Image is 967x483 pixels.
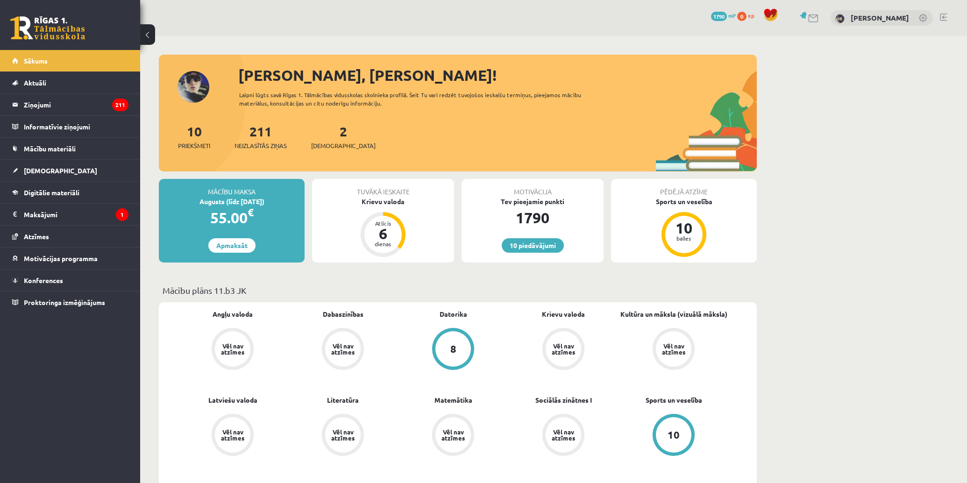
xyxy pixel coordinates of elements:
div: dienas [369,241,397,247]
a: Literatūra [327,395,359,405]
legend: Informatīvie ziņojumi [24,116,128,137]
a: Sports un veselība [646,395,702,405]
a: Sociālās zinātnes I [535,395,592,405]
a: Aktuāli [12,72,128,93]
a: 8 [398,328,508,372]
div: Vēl nav atzīmes [440,429,466,441]
a: 1790 mP [711,12,736,19]
div: 10 [668,430,680,440]
i: 1 [116,208,128,221]
a: Mācību materiāli [12,138,128,159]
a: Ziņojumi211 [12,94,128,115]
div: Sports un veselība [611,197,757,206]
span: xp [748,12,754,19]
a: Kultūra un māksla (vizuālā māksla) [620,309,727,319]
span: Atzīmes [24,232,49,241]
div: Vēl nav atzīmes [330,343,356,355]
a: Digitālie materiāli [12,182,128,203]
a: Vēl nav atzīmes [178,328,288,372]
div: Laipni lūgts savā Rīgas 1. Tālmācības vidusskolas skolnieka profilā. Šeit Tu vari redzēt tuvojošo... [239,91,598,107]
div: Krievu valoda [312,197,454,206]
div: Atlicis [369,220,397,226]
a: Vēl nav atzīmes [178,414,288,458]
span: € [248,206,254,219]
span: Neizlasītās ziņas [235,141,287,150]
div: Motivācija [462,179,604,197]
a: 10 [619,414,729,458]
div: balles [670,235,698,241]
div: 1790 [462,206,604,229]
div: Tuvākā ieskaite [312,179,454,197]
span: mP [728,12,736,19]
span: Motivācijas programma [24,254,98,263]
a: Maksājumi1 [12,204,128,225]
i: 211 [112,99,128,111]
a: Krievu valoda Atlicis 6 dienas [312,197,454,258]
a: Matemātika [434,395,472,405]
a: Datorika [440,309,467,319]
a: Informatīvie ziņojumi [12,116,128,137]
a: 10Priekšmeti [178,123,210,150]
span: [DEMOGRAPHIC_DATA] [311,141,376,150]
div: Vēl nav atzīmes [330,429,356,441]
a: Vēl nav atzīmes [288,414,398,458]
legend: Ziņojumi [24,94,128,115]
div: 55.00 [159,206,305,229]
a: Motivācijas programma [12,248,128,269]
span: 0 [737,12,747,21]
a: Dabaszinības [323,309,363,319]
span: Priekšmeti [178,141,210,150]
a: Sākums [12,50,128,71]
div: [PERSON_NAME], [PERSON_NAME]! [238,64,757,86]
a: Atzīmes [12,226,128,247]
div: Vēl nav atzīmes [550,343,576,355]
span: Mācību materiāli [24,144,76,153]
span: Konferences [24,276,63,284]
a: Latviešu valoda [208,395,257,405]
div: Vēl nav atzīmes [220,343,246,355]
p: Mācību plāns 11.b3 JK [163,284,753,297]
a: Apmaksāt [208,238,256,253]
a: 0 xp [737,12,759,19]
span: 1790 [711,12,727,21]
span: Digitālie materiāli [24,188,79,197]
div: Tev pieejamie punkti [462,197,604,206]
a: Vēl nav atzīmes [398,414,508,458]
legend: Maksājumi [24,204,128,225]
a: Angļu valoda [213,309,253,319]
span: Aktuāli [24,78,46,87]
a: [PERSON_NAME] [851,13,909,22]
a: 10 piedāvājumi [502,238,564,253]
span: [DEMOGRAPHIC_DATA] [24,166,97,175]
a: Vēl nav atzīmes [288,328,398,372]
a: Vēl nav atzīmes [619,328,729,372]
div: Vēl nav atzīmes [661,343,687,355]
a: Konferences [12,270,128,291]
a: Rīgas 1. Tālmācības vidusskola [10,16,85,40]
span: Proktoringa izmēģinājums [24,298,105,306]
span: Sākums [24,57,48,65]
a: Proktoringa izmēģinājums [12,291,128,313]
a: Vēl nav atzīmes [508,328,619,372]
a: Sports un veselība 10 balles [611,197,757,258]
a: [DEMOGRAPHIC_DATA] [12,160,128,181]
div: Mācību maksa [159,179,305,197]
a: 211Neizlasītās ziņas [235,123,287,150]
div: 6 [369,226,397,241]
div: 10 [670,220,698,235]
a: 2[DEMOGRAPHIC_DATA] [311,123,376,150]
div: Vēl nav atzīmes [550,429,576,441]
div: 8 [450,344,456,354]
div: Vēl nav atzīmes [220,429,246,441]
a: Vēl nav atzīmes [508,414,619,458]
div: Pēdējā atzīme [611,179,757,197]
div: Augusts (līdz [DATE]) [159,197,305,206]
a: Krievu valoda [542,309,585,319]
img: Gavriils Ševčenko [835,14,845,23]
